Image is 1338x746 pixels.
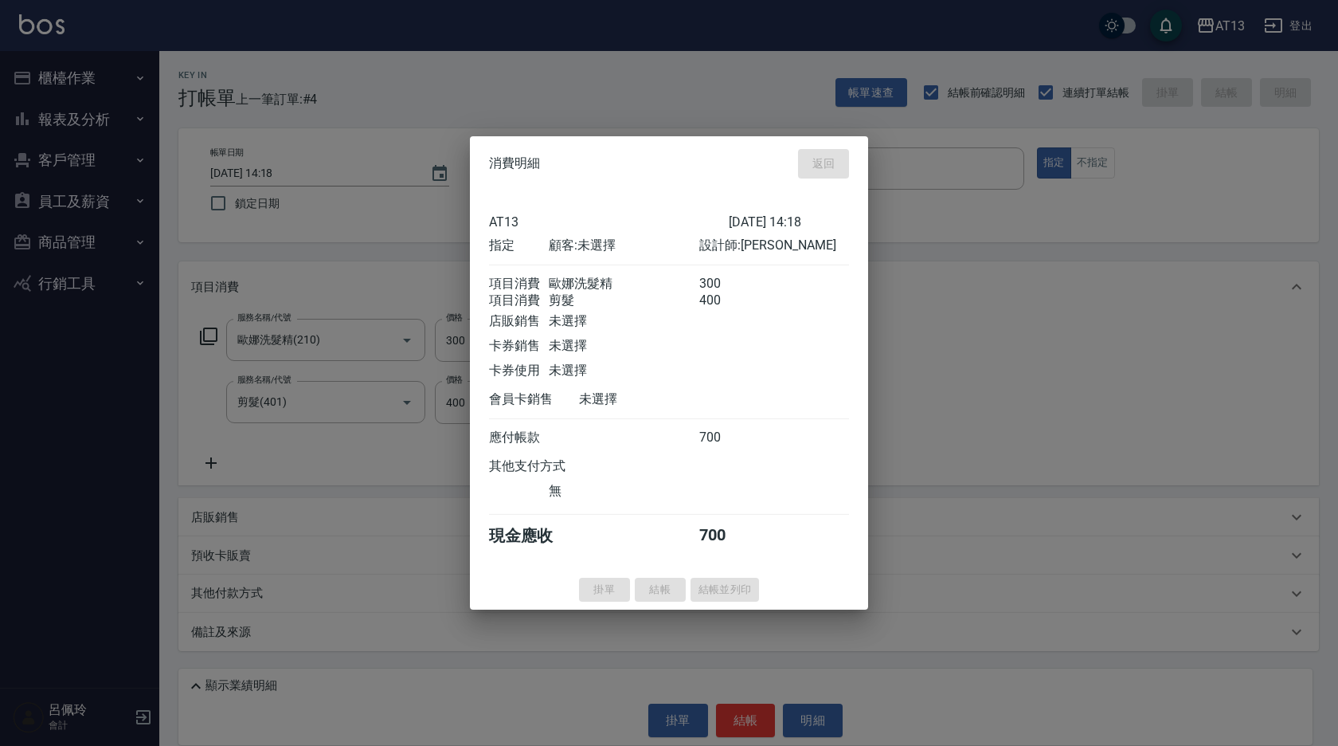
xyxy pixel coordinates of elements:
div: 項目消費 [489,292,549,308]
div: 300 [699,275,759,292]
div: 顧客: 未選擇 [549,237,698,253]
div: 400 [699,292,759,308]
div: 項目消費 [489,275,549,292]
span: 消費明細 [489,155,540,171]
div: 應付帳款 [489,429,549,446]
div: AT13 [489,214,729,229]
div: 店販銷售 [489,312,549,329]
div: 未選擇 [549,362,698,379]
div: 卡券使用 [489,362,549,379]
div: 設計師: [PERSON_NAME] [699,237,849,253]
div: 歐娜洗髮精 [549,275,698,292]
div: 指定 [489,237,549,253]
div: 剪髮 [549,292,698,308]
div: 無 [549,482,698,499]
div: 其他支付方式 [489,457,609,474]
div: 現金應收 [489,524,579,546]
div: 卡券銷售 [489,337,549,354]
div: 700 [699,429,759,446]
div: 未選擇 [549,337,698,354]
div: [DATE] 14:18 [729,214,849,229]
div: 未選擇 [549,312,698,329]
div: 未選擇 [579,391,729,407]
div: 會員卡銷售 [489,391,579,407]
div: 700 [699,524,759,546]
